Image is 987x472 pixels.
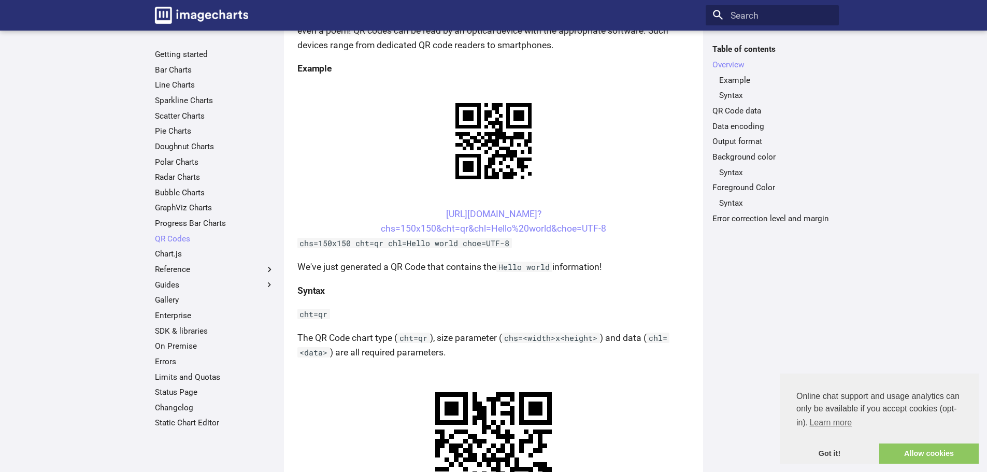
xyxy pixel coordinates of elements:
[155,372,275,382] a: Limits and Quotas
[712,75,832,101] nav: Overview
[712,167,832,178] nav: Background color
[712,136,832,147] a: Output format
[796,390,962,431] span: Online chat support and usage analytics can only be available if you accept cookies (opt-in).
[155,218,275,228] a: Progress Bar Charts
[297,283,690,298] h4: Syntax
[297,331,690,360] p: The QR Code chart type ( ), size parameter ( ) and data ( ) are all required parameters.
[155,418,275,428] a: Static Chart Editor
[719,167,832,178] a: Syntax
[719,198,832,208] a: Syntax
[297,309,330,319] code: cht=qr
[155,356,275,367] a: Errors
[155,249,275,259] a: Chart.js
[155,65,275,75] a: Bar Charts
[719,90,832,101] a: Syntax
[155,157,275,167] a: Polar Charts
[155,172,275,182] a: Radar Charts
[712,60,832,70] a: Overview
[397,333,430,343] code: cht=qr
[712,213,832,224] a: Error correction level and margin
[155,280,275,290] label: Guides
[155,80,275,90] a: Line Charts
[155,141,275,152] a: Doughnut Charts
[879,444,979,464] a: allow cookies
[706,5,839,26] input: Search
[155,203,275,213] a: GraphViz Charts
[297,61,690,76] h4: Example
[155,326,275,336] a: SDK & libraries
[155,403,275,413] a: Changelog
[706,44,839,223] nav: Table of contents
[712,182,832,193] a: Foreground Color
[437,85,550,197] img: chart
[155,111,275,121] a: Scatter Charts
[155,234,275,244] a: QR Codes
[155,295,275,305] a: Gallery
[155,95,275,106] a: Sparkline Charts
[155,310,275,321] a: Enterprise
[780,444,879,464] a: dismiss cookie message
[706,44,839,54] label: Table of contents
[155,188,275,198] a: Bubble Charts
[297,238,512,248] code: chs=150x150 cht=qr chl=Hello world choe=UTF-8
[502,333,600,343] code: chs=<width>x<height>
[155,387,275,397] a: Status Page
[155,341,275,351] a: On Premise
[712,106,832,116] a: QR Code data
[719,75,832,85] a: Example
[155,7,248,24] img: logo
[155,126,275,136] a: Pie Charts
[712,198,832,208] nav: Foreground Color
[155,49,275,60] a: Getting started
[381,209,606,234] a: [URL][DOMAIN_NAME]?chs=150x150&cht=qr&chl=Hello%20world&choe=UTF-8
[712,121,832,132] a: Data encoding
[496,262,552,272] code: Hello world
[297,260,690,274] p: We've just generated a QR Code that contains the information!
[155,264,275,275] label: Reference
[780,374,979,464] div: cookieconsent
[808,415,853,431] a: learn more about cookies
[150,2,253,28] a: Image-Charts documentation
[712,152,832,162] a: Background color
